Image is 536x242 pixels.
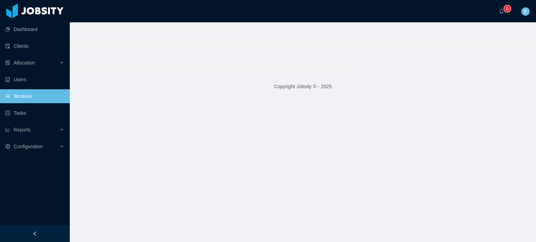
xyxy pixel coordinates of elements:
i: icon: line-chart [5,127,10,132]
span: Configuration [14,144,43,149]
a: icon: profileTasks [5,106,64,120]
a: icon: robotUsers [5,73,64,86]
footer: Copyright Jobsity © - 2025 [70,75,536,99]
a: icon: pie-chartDashboard [5,22,64,36]
i: icon: setting [5,144,10,149]
span: Allocation [14,60,35,66]
sup: 0 [504,5,511,12]
i: icon: solution [5,60,10,65]
i: icon: bell [499,9,504,14]
span: Reports [14,127,31,133]
a: icon: userWorkers [5,89,64,103]
span: E [524,7,527,16]
a: icon: auditClients [5,39,64,53]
